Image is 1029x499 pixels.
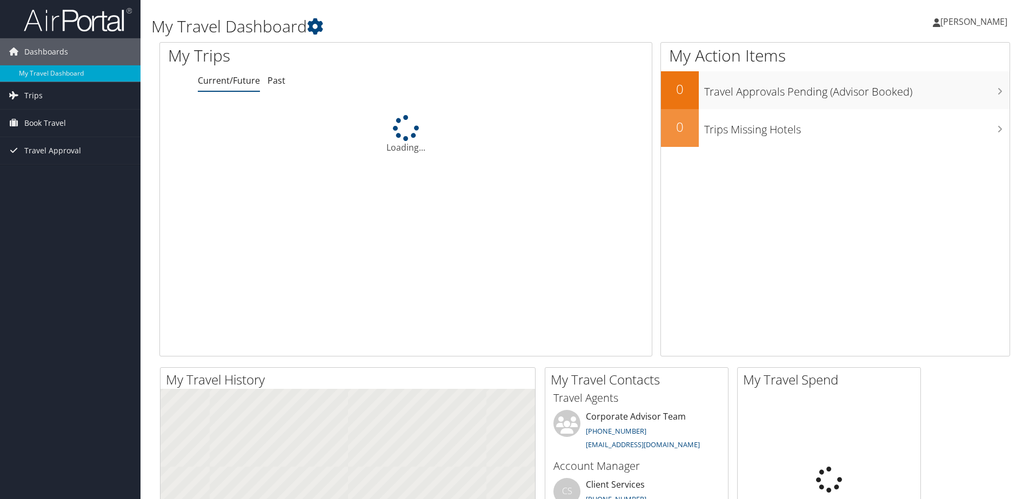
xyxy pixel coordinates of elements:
h1: My Action Items [661,44,1010,67]
a: Current/Future [198,75,260,86]
h3: Travel Agents [553,390,720,406]
span: [PERSON_NAME] [940,16,1007,28]
h2: 0 [661,118,699,136]
h2: 0 [661,80,699,98]
h1: My Trips [168,44,439,67]
a: [PERSON_NAME] [933,5,1018,38]
li: Corporate Advisor Team [548,410,725,454]
a: Past [268,75,285,86]
span: Dashboards [24,38,68,65]
h2: My Travel Contacts [551,370,728,389]
a: [EMAIL_ADDRESS][DOMAIN_NAME] [586,440,700,449]
h3: Trips Missing Hotels [704,117,1010,137]
h1: My Travel Dashboard [151,15,729,38]
div: Loading... [160,115,652,154]
span: Book Travel [24,110,66,137]
a: 0Trips Missing Hotels [661,109,1010,147]
h2: My Travel History [166,370,535,389]
a: [PHONE_NUMBER] [586,426,646,436]
span: Trips [24,82,43,109]
h3: Travel Approvals Pending (Advisor Booked) [704,79,1010,99]
a: 0Travel Approvals Pending (Advisor Booked) [661,71,1010,109]
h3: Account Manager [553,458,720,474]
img: airportal-logo.png [24,7,132,32]
span: Travel Approval [24,137,81,164]
h2: My Travel Spend [743,370,920,389]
